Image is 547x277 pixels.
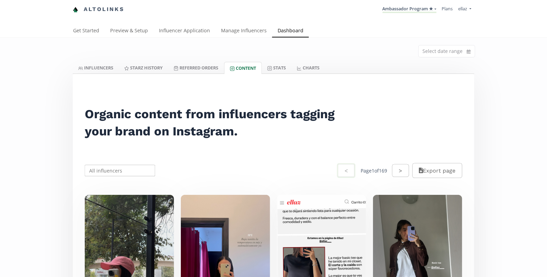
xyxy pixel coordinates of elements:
span: ellaz [458,5,467,12]
img: favicon-32x32.png [73,7,78,12]
a: Manage Influencers [216,24,272,38]
a: CHARTS [291,62,325,74]
a: Dashboard [272,24,309,38]
a: Plans [442,5,453,12]
button: Export page [412,163,462,178]
div: Page 1 of 169 [361,167,387,174]
a: Get Started [68,24,105,38]
h2: Organic content from influencers tagging your brand on Instagram. [85,106,344,140]
a: Stats [262,62,291,74]
svg: calendar [467,48,471,55]
a: Preview & Setup [105,24,153,38]
input: All influencers [84,164,156,177]
button: < [337,163,356,178]
a: INFLUENCERS [73,62,119,74]
a: Referred Orders [168,62,224,74]
a: Content [224,62,262,74]
a: ellaz [458,5,472,13]
button: > [392,164,409,177]
a: Starz HISTORY [119,62,168,74]
a: Altolinks [73,4,124,15]
a: Ambassador Program ★ [383,5,437,13]
a: Influencer Application [153,24,216,38]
